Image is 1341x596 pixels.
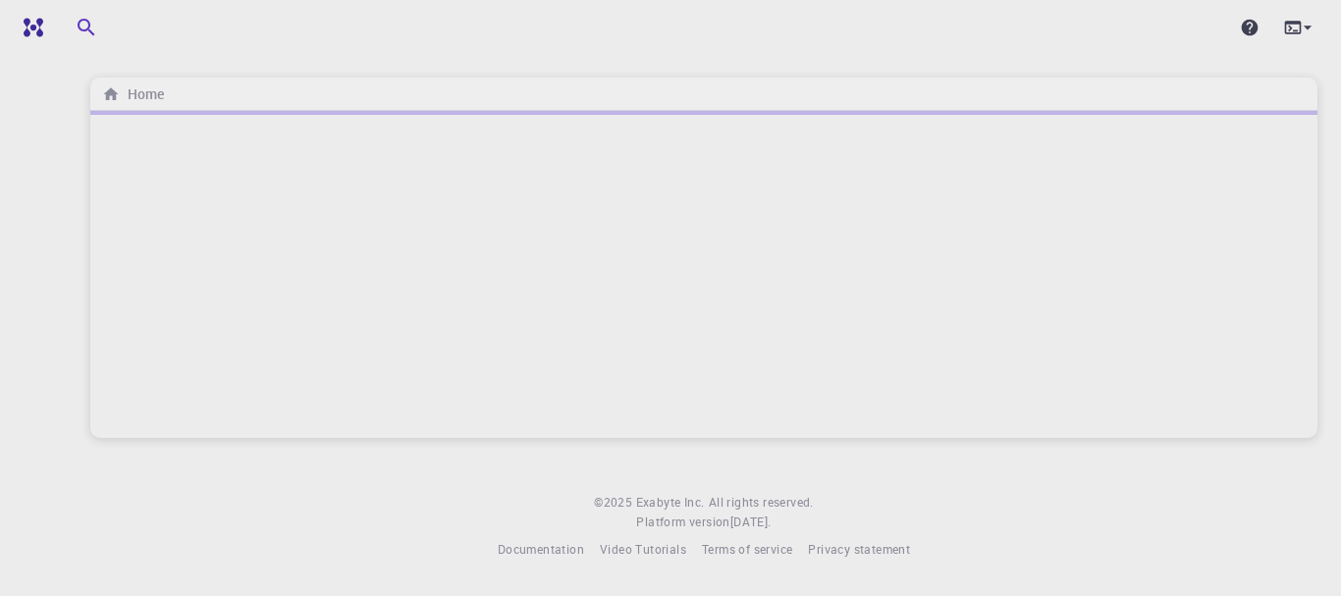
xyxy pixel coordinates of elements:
[600,541,686,557] span: Video Tutorials
[702,541,792,557] span: Terms of service
[600,540,686,560] a: Video Tutorials
[702,540,792,560] a: Terms of service
[498,540,584,560] a: Documentation
[498,541,584,557] span: Documentation
[636,493,705,513] a: Exabyte Inc.
[709,493,814,513] span: All rights reserved.
[808,541,910,557] span: Privacy statement
[98,83,168,105] nav: breadcrumb
[730,513,772,532] a: [DATE].
[636,494,705,510] span: Exabyte Inc.
[808,540,910,560] a: Privacy statement
[594,493,635,513] span: © 2025
[16,18,43,37] img: logo
[120,83,164,105] h6: Home
[636,513,729,532] span: Platform version
[730,514,772,529] span: [DATE] .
